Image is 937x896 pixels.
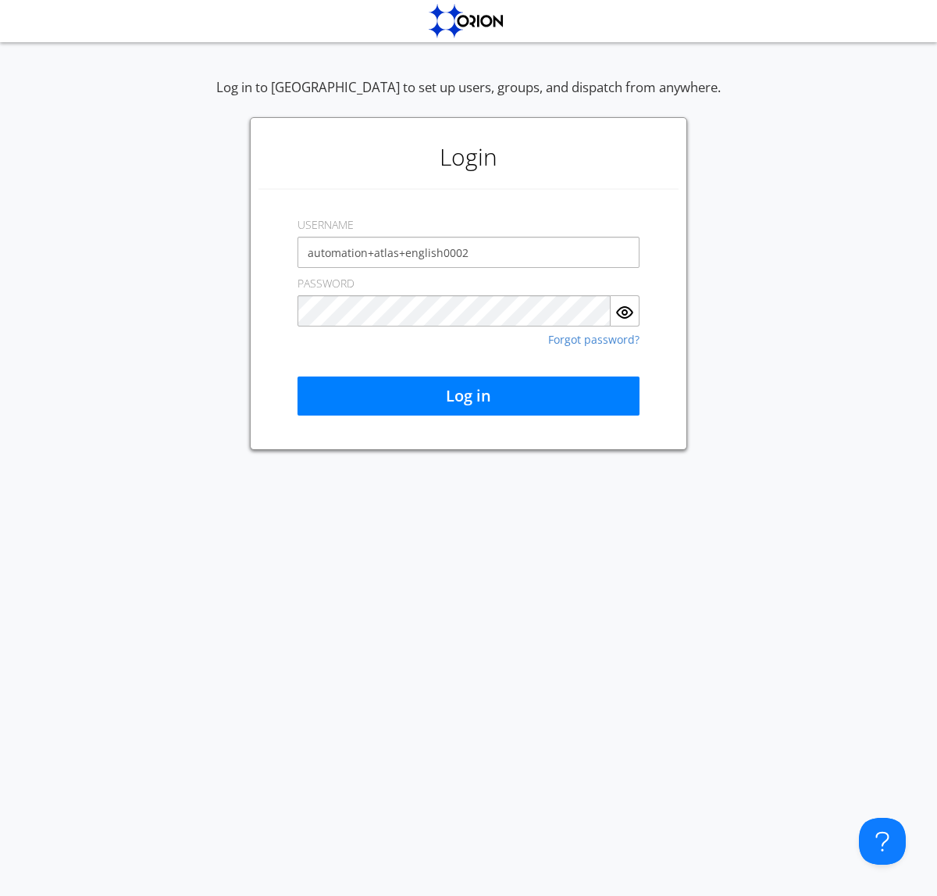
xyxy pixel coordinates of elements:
[258,126,679,188] h1: Login
[297,217,354,233] label: USERNAME
[216,78,721,117] div: Log in to [GEOGRAPHIC_DATA] to set up users, groups, and dispatch from anywhere.
[548,334,640,345] a: Forgot password?
[297,276,354,291] label: PASSWORD
[611,295,640,327] button: Show Password
[297,295,611,327] input: Password
[297,377,640,416] button: Log in
[859,818,906,865] iframe: Toggle Customer Support
[615,303,634,322] img: eye.svg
